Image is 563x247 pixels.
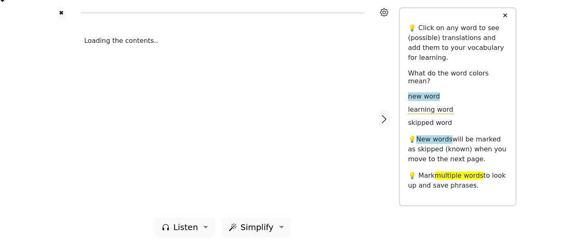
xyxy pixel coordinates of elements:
[408,119,452,127] span: skipped word
[222,217,291,237] button: Simplify
[240,221,273,233] span: Simplify
[408,23,507,63] p: 💡 Click on any word to see (possible) translations and add them to your vocabulary for learning.
[435,172,483,179] span: multiple words
[58,7,65,19] button: ✖
[173,221,198,233] span: Listen
[408,92,440,101] span: new word
[408,106,453,114] span: learning word
[84,36,361,46] div: Loading the contents..
[408,134,507,164] p: 💡 will be marked as skipped (known) when you move to the next page.
[408,69,507,85] h6: What do the word colors mean?
[408,171,507,191] p: 💡 Mark to look up and save phrases.
[155,217,215,237] button: Listen
[416,135,453,144] span: New words
[497,8,513,23] button: ✕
